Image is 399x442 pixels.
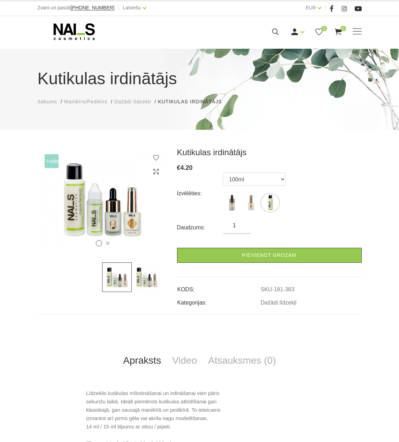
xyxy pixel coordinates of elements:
[102,262,132,292] img: ...
[261,300,297,306] a: Dažādi līdzekļi
[117,349,167,372] a: Apraksts
[38,99,57,104] span: Sākums
[177,164,181,171] span: €
[202,349,282,372] a: Atsauksmes (0)
[38,66,362,91] h1: Kutikulas irdinātājs
[167,349,202,372] a: Video
[114,98,151,105] a: Dažādi līdzekļi
[64,98,107,105] a: Manikīrs/Pedikīrs
[321,26,327,31] span: 0
[181,164,193,171] span: 4.20
[177,188,223,199] div: Izvēlēties:
[38,147,167,252] img: ...
[177,281,260,294] td: KODS:
[325,3,326,12] span: |
[242,194,260,212] img: ...
[114,99,151,104] span: Dažādi līdzekļi
[177,294,260,307] td: Kategorijas:
[38,3,115,12] div: Zvani un pasūti
[306,3,316,12] a: EUR
[177,248,362,263] a: Pievienot grozam
[132,262,161,292] img: ...
[177,147,362,158] h3: Kutikulas irdinātājs
[261,286,294,293] a: SKU-181-363
[70,5,114,10] a: [PHONE_NUMBER]
[118,3,119,12] span: |
[96,240,102,246] button: 1 of 2
[177,222,223,233] div: Daudzums:
[158,98,229,105] li: Kutikulas irdinātājs
[223,194,240,212] img: ...
[106,242,109,245] button: 2 of 2
[38,98,57,105] a: Sākums
[123,3,141,12] a: Latviešu
[340,26,346,31] span: 0
[261,194,279,212] img: ...
[315,27,323,36] a: 0
[334,27,343,36] a: 0
[64,99,107,104] span: Manikīrs/Pedikīrs
[45,154,59,168] span: +Video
